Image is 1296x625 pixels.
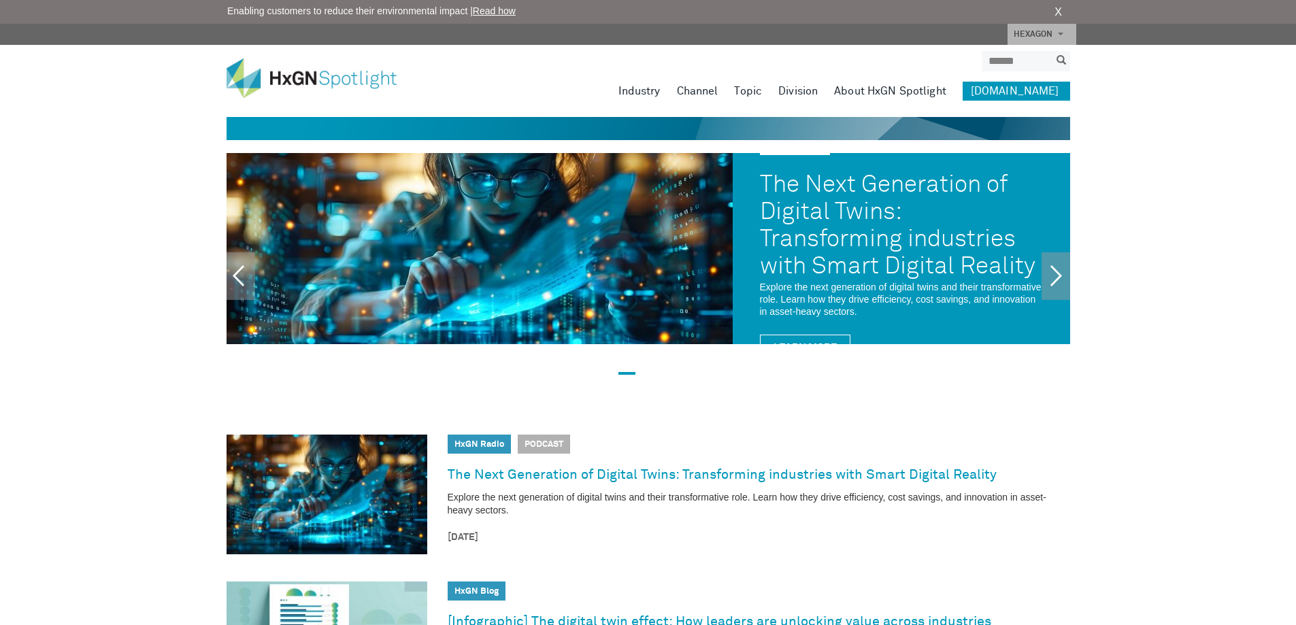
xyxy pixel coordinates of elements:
img: The Next Generation of Digital Twins: Transforming industries with Smart Digital Reality [227,153,733,344]
a: Channel [677,82,718,101]
p: Explore the next generation of digital twins and their transformative role. Learn how they drive ... [760,281,1043,318]
a: X [1054,4,1062,20]
span: Enabling customers to reduce their environmental impact | [227,4,516,18]
a: Previous [227,252,255,300]
a: The Next Generation of Digital Twins: Transforming industries with Smart Digital Reality [760,162,1043,281]
a: HEXAGON [1008,24,1076,45]
p: Explore the next generation of digital twins and their transformative role. Learn how they drive ... [448,491,1070,517]
a: Read how [473,5,516,16]
a: About HxGN Spotlight [834,82,946,101]
span: Podcast [518,435,570,454]
a: [DOMAIN_NAME] [963,82,1070,101]
a: HxGN Radio [454,440,504,449]
a: Topic [734,82,762,101]
time: [DATE] [448,530,1070,545]
a: Industry [618,82,661,101]
a: Division [778,82,818,101]
a: The Next Generation of Digital Twins: Transforming industries with Smart Digital Reality [448,464,997,486]
img: HxGN Spotlight [227,58,417,98]
a: Learn More [760,335,850,360]
img: The Next Generation of Digital Twins: Transforming industries with Smart Digital Reality [227,435,427,554]
a: HxGN Blog [454,587,499,596]
a: Next [1042,252,1070,300]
